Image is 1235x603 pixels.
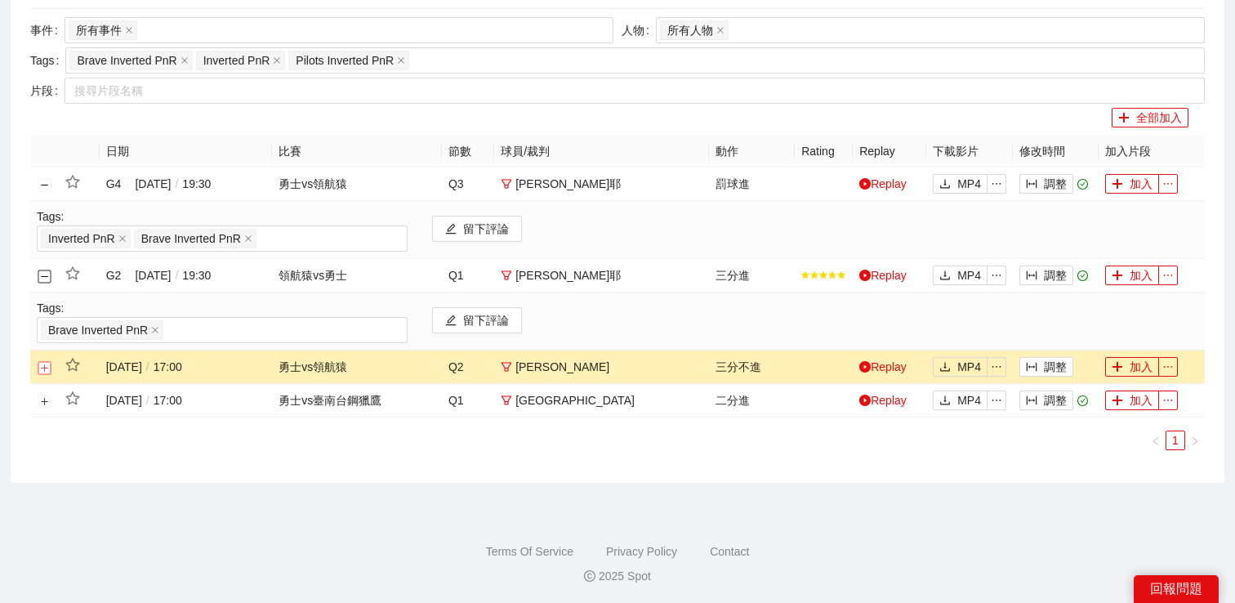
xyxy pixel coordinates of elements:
[141,230,241,248] span: Brave Inverted PnR
[1159,270,1177,281] span: ellipsis
[584,570,595,582] span: copyright
[1077,395,1088,406] span: check-circle
[494,384,709,418] td: [GEOGRAPHIC_DATA]
[494,136,709,167] th: 球員 / 裁判
[48,230,115,248] span: Inverted PnR
[442,384,494,418] td: Q1
[859,177,907,190] a: Replay
[486,545,573,558] a: Terms Of Service
[1077,270,1088,281] span: check-circle
[501,270,512,281] span: filter
[1159,361,1177,373] span: ellipsis
[442,351,494,384] td: Q2
[859,394,907,407] a: Replay
[118,234,127,243] span: close
[859,269,907,282] a: Replay
[1185,431,1205,450] button: right
[38,361,51,374] button: 展開行
[501,395,512,406] span: filter
[709,259,795,293] td: 三分進
[272,136,442,167] th: 比賽
[1158,357,1178,377] button: ellipsis
[181,56,189,65] span: close
[65,391,80,406] span: star
[273,56,281,65] span: close
[987,391,1006,410] button: ellipsis
[1158,391,1178,410] button: ellipsis
[65,358,80,373] span: star
[296,51,394,69] span: Pilots Inverted PnR
[1077,179,1088,190] span: check-circle
[445,315,457,328] span: edit
[106,391,266,409] div: [DATE] 17:00
[1026,395,1037,408] span: column-width
[1019,391,1073,410] button: column-width調整
[244,234,252,243] span: close
[1112,361,1123,374] span: plus
[859,360,907,373] a: Replay
[801,271,809,279] span: star
[1185,431,1205,450] li: 下一頁
[1118,112,1130,125] span: plus
[37,210,64,223] span: Tags:
[933,391,988,410] button: downloadMP4
[494,351,709,384] td: [PERSON_NAME]
[125,26,133,34] span: close
[69,51,192,70] span: Brave Inverted PnR
[432,216,522,242] button: edit留下評論
[48,321,148,339] span: Brave Inverted PnR
[939,178,951,191] span: download
[859,270,871,281] span: play-circle
[988,178,1005,190] span: ellipsis
[987,266,1006,285] button: ellipsis
[432,307,522,333] button: edit留下評論
[1105,357,1159,377] button: plus加入
[709,384,795,418] td: 二分進
[622,17,656,43] label: 人物
[1112,178,1123,191] span: plus
[606,545,677,558] a: Privacy Policy
[939,395,951,408] span: download
[65,266,80,281] span: star
[957,175,981,193] span: MP4
[494,167,709,201] td: [PERSON_NAME]耶
[933,266,988,285] button: downloadMP4
[151,326,159,334] span: close
[106,358,266,376] div: [DATE] 17:00
[30,17,65,43] label: 事件
[142,394,154,407] span: /
[30,78,65,104] label: 片段
[142,360,154,373] span: /
[1112,395,1123,408] span: plus
[957,391,981,409] span: MP4
[272,351,442,384] td: 勇士 vs 領航猿
[1151,436,1161,446] span: left
[76,21,122,39] span: 所有事件
[1026,178,1037,191] span: column-width
[442,136,494,167] th: 節數
[1099,136,1205,167] th: 加入片段
[272,259,442,293] td: 領航猿 vs 勇士
[987,357,1006,377] button: ellipsis
[1105,266,1159,285] button: plus加入
[1019,266,1073,285] button: column-width調整
[1019,174,1073,194] button: column-width調整
[709,136,795,167] th: 動作
[442,167,494,201] td: Q3
[100,136,273,167] th: 日期
[397,56,405,65] span: close
[853,136,926,167] th: Replay
[203,51,270,69] span: Inverted PnR
[795,136,853,167] th: Rating
[171,177,182,190] span: /
[106,266,266,284] div: G2 [DATE] 19:30
[933,357,988,377] button: downloadMP4
[710,545,749,558] a: Contact
[988,395,1005,406] span: ellipsis
[709,351,795,384] td: 三分不進
[38,270,51,283] button: 關閉行
[38,395,51,408] button: 展開行
[65,175,80,190] span: star
[1166,431,1185,450] li: 1
[41,320,163,340] span: Brave Inverted PnR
